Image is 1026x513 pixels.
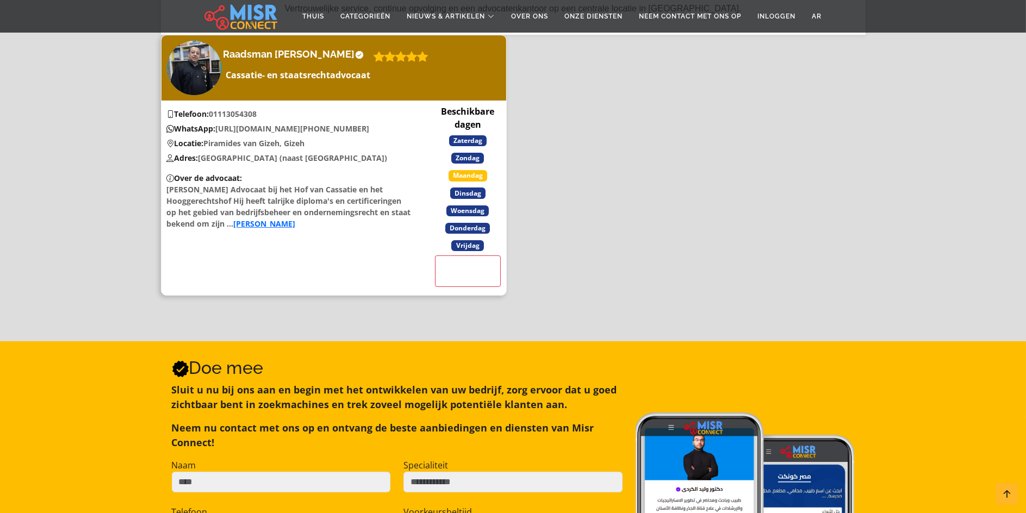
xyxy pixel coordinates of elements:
font: Inloggen [757,12,795,20]
font: Thuis [302,12,324,20]
font: [GEOGRAPHIC_DATA] (naast [GEOGRAPHIC_DATA]) [198,153,388,163]
font: Zondag [456,153,480,162]
a: Onze diensten [556,6,631,27]
font: AR [812,12,822,20]
a: Inloggen [749,6,804,27]
font: Donderdag [450,223,486,233]
svg: Geverifieerd account [172,360,189,378]
font: Onze diensten [564,12,623,20]
font: Neem nu contact met ons op en ontvang de beste aanbiedingen en diensten van Misr Connect! [172,421,594,449]
font: Telefoon: [175,109,209,119]
font: Beschikbare dagen [441,105,494,130]
font: Raadsman [PERSON_NAME] [223,48,355,60]
a: Thuis [294,6,332,27]
font: [URL][DOMAIN_NAME][PHONE_NUMBER] [216,123,370,134]
font: Piramides van Gizeh, Gizeh [204,138,305,148]
a: Raadsman [PERSON_NAME] [223,48,369,60]
img: Raadsman Mohamed Farouk Mahmoud El-Khatib [167,41,221,95]
font: Sluit u nu bij ons aan en begin met het ontwikkelen van uw bedrijf, zorg ervoor dat u goed zichtb... [172,383,617,411]
font: Over de advocaat: [175,173,242,183]
font: Maandag [453,171,483,180]
font: Woensdag [451,206,484,215]
a: [PERSON_NAME] [234,218,296,229]
a: Cassatie- en staatsrechtadvocaat [223,68,434,82]
font: Nieuws & Artikelen [407,12,485,20]
font: Doe mee [189,358,264,378]
font: Cassatie- en staatsrechtadvocaat [226,69,371,81]
svg: Geverifieerd account [355,51,364,59]
font: Locatie: [175,138,204,148]
a: Neem nu contact op [435,255,501,286]
img: hoofd.misr_connect [204,3,277,30]
font: Neem nu contact op [447,260,489,284]
font: 01113054308 [209,109,257,119]
a: Neem contact met ons op [631,6,749,27]
font: Categorieën [340,12,390,20]
a: Nieuws & Artikelen [399,6,503,27]
font: Neem contact met ons op [639,12,741,20]
font: WhatsApp: [175,123,216,134]
font: Adres: [175,153,198,163]
font: Dinsdag [455,189,481,198]
font: Vrijdag [456,241,480,250]
font: Zaterdag [453,136,482,145]
font: Over ons [511,12,548,20]
font: Naam [172,459,196,471]
a: Categorieën [332,6,399,27]
a: AR [804,6,830,27]
a: Over ons [503,6,556,27]
font: [PERSON_NAME] Advocaat bij het Hof van Cassatie en het Hooggerechtshof Hij heeft talrijke diploma... [167,184,411,229]
font: Specialiteit [403,459,448,471]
